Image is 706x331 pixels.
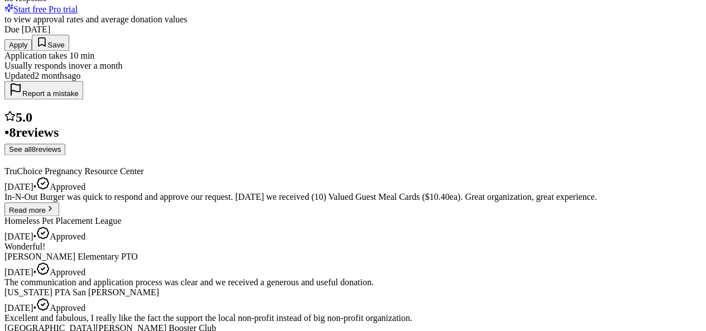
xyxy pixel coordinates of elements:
button: See all8reviews [4,143,65,155]
div: Approved [4,226,702,242]
span: 8 reviews [9,125,59,140]
div: Wonderful! [4,242,702,252]
div: Application takes 10 min [4,51,702,61]
button: Read more [4,202,59,216]
span: • [33,232,37,241]
a: Start free Pro trial [4,4,78,14]
div: Due [DATE] [4,25,702,35]
div: Approved [4,298,702,313]
span: • [33,267,37,277]
span: [DATE] [4,267,33,277]
span: [DATE] [4,232,33,241]
span: • [33,182,37,191]
div: Usually responds in over a month [4,61,702,71]
div: TruChoice Pregnancy Resource Center [4,166,702,176]
div: Updated 2 months ago [4,71,702,81]
span: 5.0 [16,110,32,124]
div: [US_STATE] PTA San [PERSON_NAME] [4,287,702,298]
div: Approved [4,176,702,192]
div: The communication and application process was clear and we received a generous and useful donation. [4,277,702,287]
div: Approved [4,262,702,277]
span: Save [47,41,64,49]
span: • [4,125,9,140]
div: Excellent and fabulous, I really like the fact the support the local non-profit instead of big no... [4,313,702,323]
div: In-N-Out Burger was quick to respond and approve our request. [DATE] we received (10) Valued Gues... [4,192,702,202]
span: • [33,303,37,313]
span: [DATE] [4,182,33,191]
button: Report a mistake [4,81,83,99]
div: to view approval rates and average donation values [4,15,702,25]
span: [DATE] [4,303,33,313]
div: [PERSON_NAME] Elementary PTO [4,252,702,262]
button: Apply [4,39,32,51]
button: Save [32,35,69,51]
div: Homeless Pet Placement League [4,216,702,226]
